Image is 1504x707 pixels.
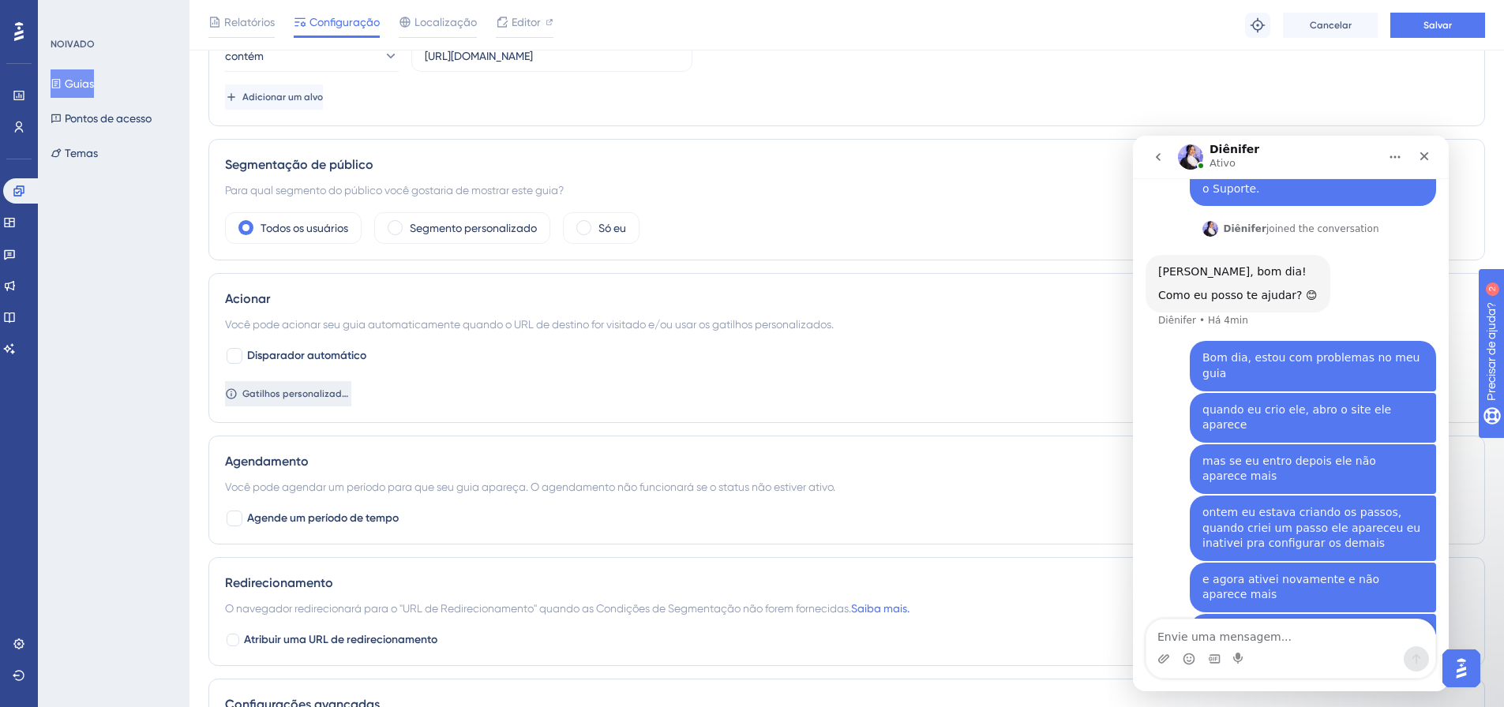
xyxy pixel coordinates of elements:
font: Guias [65,77,94,90]
font: Você pode acionar seu guia automaticamente quando o URL de destino for visitado e/ou usar os gati... [225,318,834,331]
font: Disparador automático [247,349,366,362]
font: Agende um período de tempo [247,511,399,525]
font: Pontos de acesso [65,112,152,125]
input: seusite.com/caminho [425,47,679,65]
button: Temas [51,139,98,167]
font: Redirecionamento [225,575,333,590]
button: Salvar [1390,13,1485,38]
font: 2 [147,9,152,18]
font: Salvar [1423,20,1452,31]
font: O navegador redirecionará para o "URL de Redirecionamento" quando as Condições de Segmentação não... [225,602,851,615]
iframe: Chat ao vivo do Intercom [1133,136,1449,691]
font: NOIVADO [51,39,95,50]
button: Adicionar um alvo [225,84,323,110]
font: Para qual segmento do público você gostaria de mostrar este guia? [225,184,564,196]
a: Saiba mais. [851,602,910,615]
font: Acionar [225,291,270,306]
font: Só eu [598,222,626,234]
font: Todos os usuários [261,222,348,234]
font: Segmento personalizado [410,222,537,234]
font: Relatórios [224,16,275,28]
font: Editor [512,16,541,28]
font: Segmentação de público [225,157,373,172]
font: Precisar de ajuda? [37,7,136,19]
font: Adicionar um alvo [242,92,323,103]
button: Gatilhos personalizados [225,381,351,406]
font: contém [225,50,264,62]
font: Agendamento [225,454,309,469]
button: contém [225,40,399,72]
button: Cancelar [1283,13,1378,38]
font: Configuração [309,16,380,28]
iframe: Iniciador do Assistente de IA do UserGuiding [1438,645,1485,692]
font: Localização [414,16,477,28]
button: Pontos de acesso [51,104,152,133]
button: Guias [51,69,94,98]
font: Você pode agendar um período para que seu guia apareça. O agendamento não funcionará se o status ... [225,481,835,493]
font: Cancelar [1310,20,1352,31]
font: Temas [65,147,98,159]
font: Atribuir uma URL de redirecionamento [244,633,437,646]
font: Gatilhos personalizados [242,388,352,399]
